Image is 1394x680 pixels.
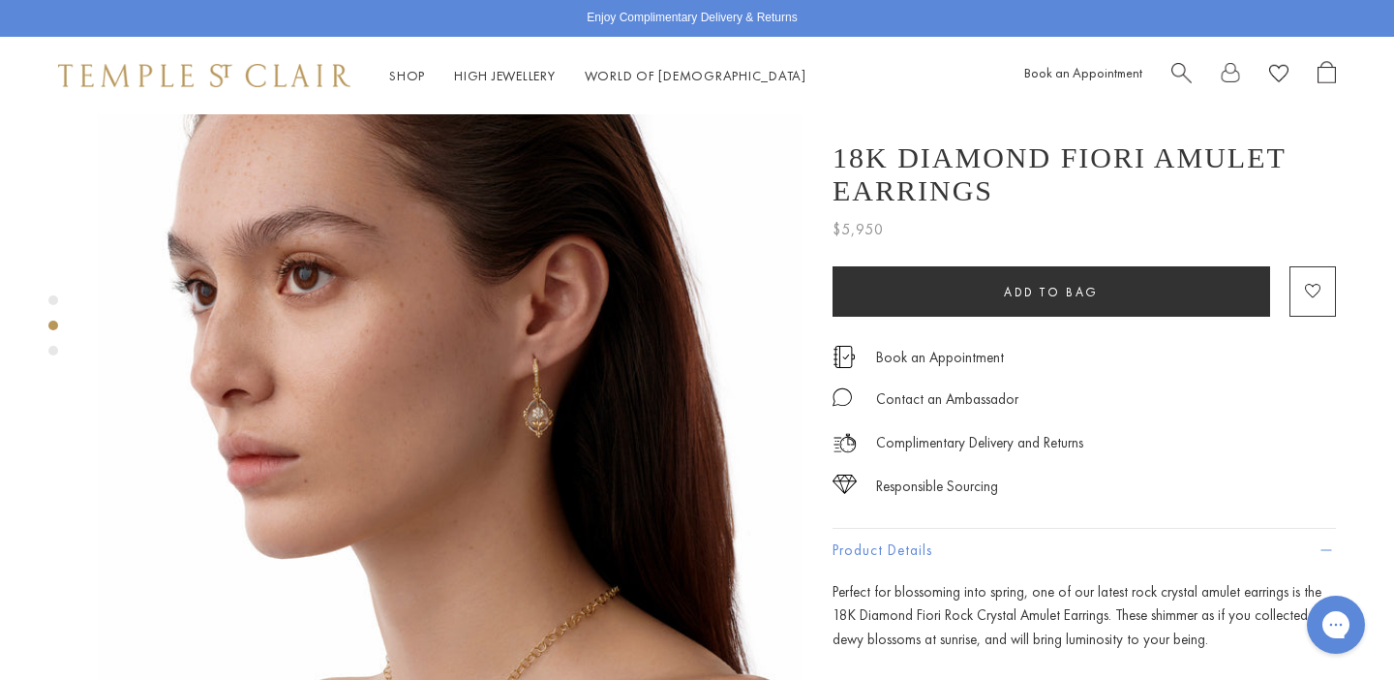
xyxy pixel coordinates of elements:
a: View Wishlist [1269,61,1288,91]
img: icon_appointment.svg [833,346,856,368]
button: Product Details [833,529,1336,572]
a: Search [1171,61,1192,91]
img: MessageIcon-01_2.svg [833,387,852,407]
span: $5,950 [833,217,884,242]
a: ShopShop [389,67,425,84]
a: Book an Appointment [876,347,1004,368]
img: icon_delivery.svg [833,431,857,455]
div: Contact an Ambassador [876,387,1018,412]
span: Add to bag [1004,284,1099,300]
button: Add to bag [833,266,1270,317]
div: Responsible Sourcing [876,475,998,499]
h1: 18K Diamond Fiori Amulet Earrings [833,141,1336,207]
div: Product gallery navigation [48,291,58,371]
a: World of [DEMOGRAPHIC_DATA]World of [DEMOGRAPHIC_DATA] [585,67,806,84]
a: Open Shopping Bag [1318,61,1336,91]
img: icon_sourcing.svg [833,475,857,494]
nav: Main navigation [389,64,806,88]
iframe: Gorgias live chat messenger [1297,589,1375,661]
a: Book an Appointment [1024,64,1142,81]
p: Enjoy Complimentary Delivery & Returns [587,9,797,28]
img: Temple St. Clair [58,64,350,87]
p: Perfect for blossoming into spring, one of our latest rock crystal amulet earrings is the 18K Dia... [833,580,1336,652]
p: Complimentary Delivery and Returns [876,431,1083,455]
a: High JewelleryHigh Jewellery [454,67,556,84]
